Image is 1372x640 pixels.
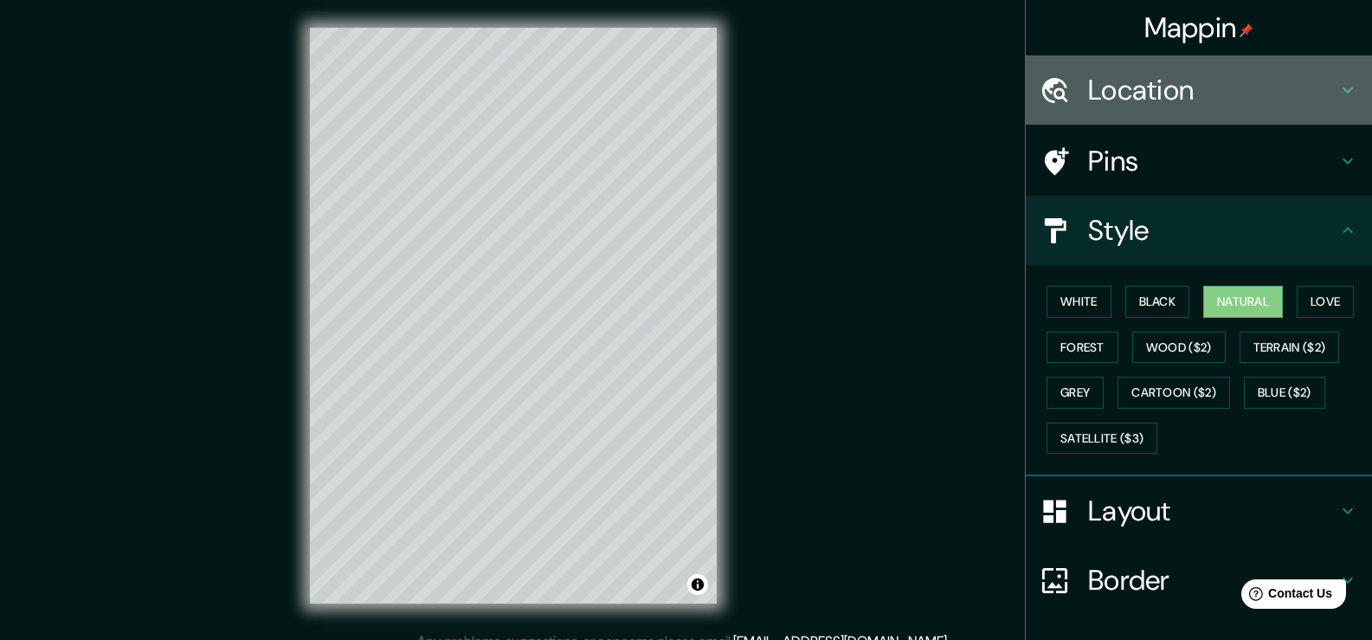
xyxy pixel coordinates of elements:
button: Cartoon ($2) [1118,377,1230,409]
button: Grey [1047,377,1104,409]
h4: Style [1088,213,1337,248]
div: Layout [1026,476,1372,546]
div: Border [1026,546,1372,615]
button: Terrain ($2) [1240,332,1340,364]
iframe: Help widget launcher [1218,572,1353,621]
button: Natural [1203,286,1283,318]
button: Blue ($2) [1244,377,1325,409]
h4: Border [1088,563,1337,598]
div: Location [1026,55,1372,125]
div: Style [1026,196,1372,265]
h4: Layout [1088,494,1337,528]
h4: Mappin [1144,10,1254,45]
button: Black [1125,286,1190,318]
button: Forest [1047,332,1118,364]
div: Pins [1026,126,1372,196]
h4: Pins [1088,144,1337,178]
button: Love [1297,286,1354,318]
h4: Location [1088,73,1337,107]
img: pin-icon.png [1240,23,1253,37]
button: Wood ($2) [1132,332,1226,364]
button: White [1047,286,1111,318]
button: Toggle attribution [687,574,708,595]
button: Satellite ($3) [1047,423,1157,455]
